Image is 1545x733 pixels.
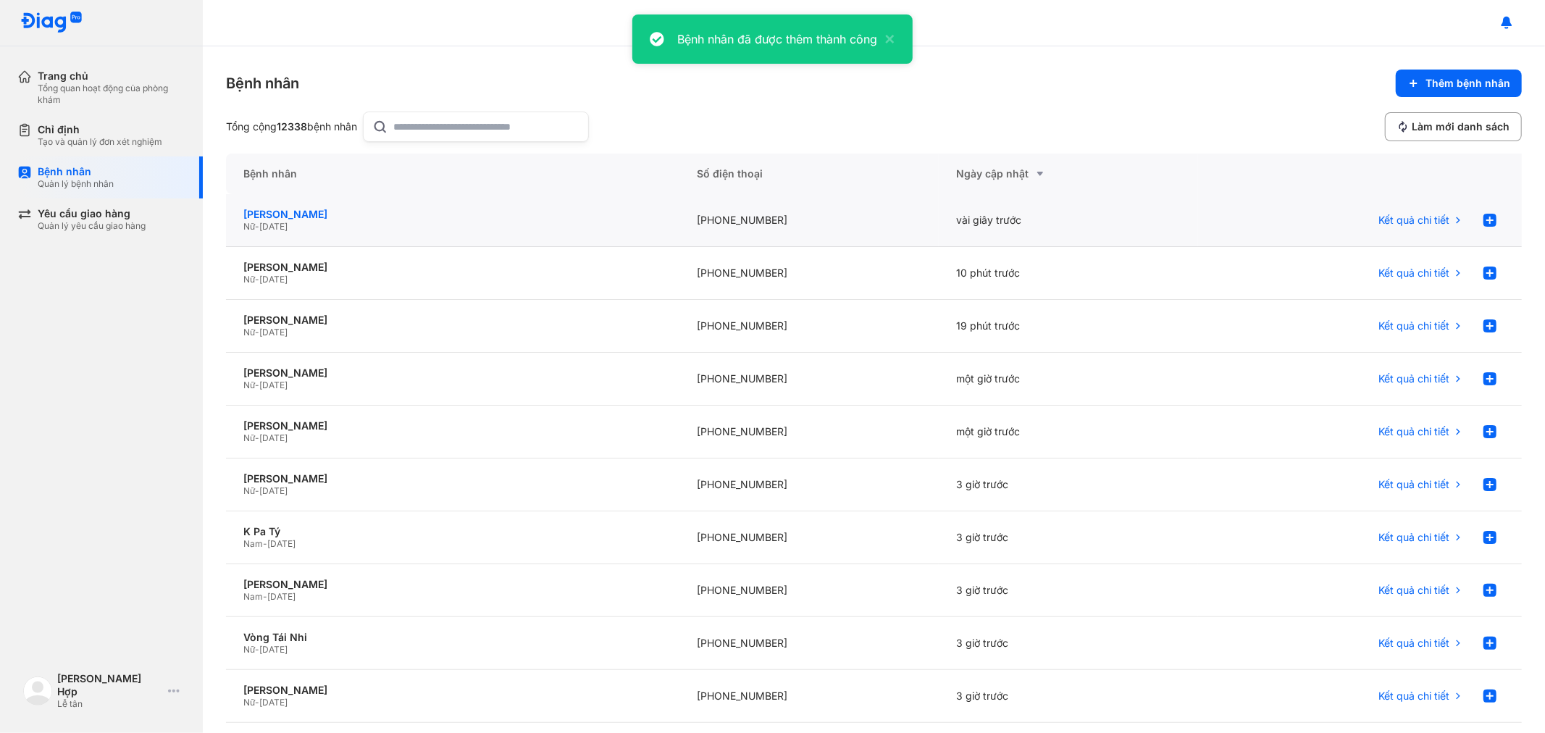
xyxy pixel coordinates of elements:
button: close [877,30,895,48]
div: [PERSON_NAME] [243,314,662,327]
div: Vòng Tái Nhi [243,631,662,644]
div: một giờ trước [939,353,1198,406]
div: [PERSON_NAME] [243,472,662,485]
div: Chỉ định [38,123,162,136]
div: [PHONE_NUMBER] [679,247,939,300]
span: Kết quả chi tiết [1378,319,1449,332]
span: [DATE] [259,221,288,232]
div: 3 giờ trước [939,458,1198,511]
span: Nữ [243,221,255,232]
span: - [255,274,259,285]
div: 3 giờ trước [939,511,1198,564]
span: [DATE] [259,485,288,496]
span: [DATE] [259,327,288,338]
span: [DATE] [259,697,288,708]
div: Yêu cầu giao hàng [38,207,146,220]
div: 19 phút trước [939,300,1198,353]
span: [DATE] [259,644,288,655]
div: Tổng quan hoạt động của phòng khám [38,83,185,106]
span: [DATE] [259,274,288,285]
div: [PERSON_NAME] [243,261,662,274]
div: [PERSON_NAME] [243,208,662,221]
div: Quản lý bệnh nhân [38,178,114,190]
span: Nữ [243,485,255,496]
div: Tạo và quản lý đơn xét nghiệm [38,136,162,148]
div: [PHONE_NUMBER] [679,458,939,511]
div: Bệnh nhân [226,154,679,194]
span: Kết quả chi tiết [1378,531,1449,544]
div: [PHONE_NUMBER] [679,300,939,353]
div: [PERSON_NAME] [243,684,662,697]
span: Nam [243,591,263,602]
span: Thêm bệnh nhân [1425,77,1510,90]
div: [PERSON_NAME] [243,419,662,432]
span: Kết quả chi tiết [1378,690,1449,703]
span: - [255,380,259,390]
div: [PHONE_NUMBER] [679,511,939,564]
button: Thêm bệnh nhân [1396,70,1522,97]
img: logo [20,12,83,34]
span: Nữ [243,644,255,655]
span: Nữ [243,327,255,338]
span: - [255,432,259,443]
span: - [255,697,259,708]
div: 3 giờ trước [939,670,1198,723]
span: [DATE] [259,380,288,390]
span: Kết quả chi tiết [1378,478,1449,491]
div: vài giây trước [939,194,1198,247]
span: - [255,327,259,338]
div: Tổng cộng bệnh nhân [226,120,357,133]
div: [PHONE_NUMBER] [679,670,939,723]
span: Làm mới danh sách [1412,120,1510,133]
div: Ngày cập nhật [956,165,1181,183]
div: [PHONE_NUMBER] [679,406,939,458]
span: Kết quả chi tiết [1378,372,1449,385]
span: Nữ [243,274,255,285]
span: - [255,221,259,232]
div: [PERSON_NAME] Hợp [57,672,162,698]
div: 10 phút trước [939,247,1198,300]
div: [PHONE_NUMBER] [679,353,939,406]
span: - [255,485,259,496]
div: Bệnh nhân đã được thêm thành công [677,30,877,48]
div: K Pa Tý [243,525,662,538]
div: 3 giờ trước [939,617,1198,670]
span: Kết quả chi tiết [1378,267,1449,280]
span: Nam [243,538,263,549]
button: Làm mới danh sách [1385,112,1522,141]
div: Quản lý yêu cầu giao hàng [38,220,146,232]
span: - [263,591,267,602]
div: Trang chủ [38,70,185,83]
div: [PERSON_NAME] [243,366,662,380]
div: 3 giờ trước [939,564,1198,617]
span: [DATE] [267,591,296,602]
div: một giờ trước [939,406,1198,458]
div: Số điện thoại [679,154,939,194]
div: [PERSON_NAME] [243,578,662,591]
span: [DATE] [259,432,288,443]
span: - [263,538,267,549]
span: Nữ [243,380,255,390]
div: Lễ tân [57,698,162,710]
div: [PHONE_NUMBER] [679,617,939,670]
span: Nữ [243,697,255,708]
span: Nữ [243,432,255,443]
img: logo [23,677,52,705]
span: [DATE] [267,538,296,549]
span: 12338 [277,120,307,133]
div: Bệnh nhân [226,73,299,93]
span: Kết quả chi tiết [1378,425,1449,438]
span: - [255,644,259,655]
span: Kết quả chi tiết [1378,214,1449,227]
div: [PHONE_NUMBER] [679,194,939,247]
span: Kết quả chi tiết [1378,584,1449,597]
span: Kết quả chi tiết [1378,637,1449,650]
div: Bệnh nhân [38,165,114,178]
div: [PHONE_NUMBER] [679,564,939,617]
